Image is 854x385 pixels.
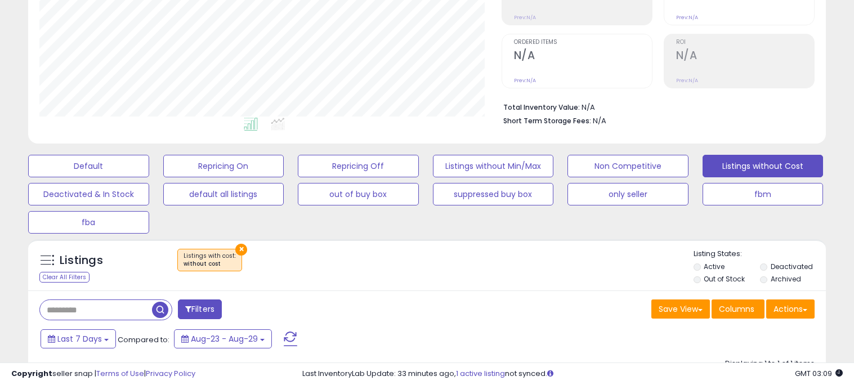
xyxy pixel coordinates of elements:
[676,77,698,84] small: Prev: N/A
[302,369,843,379] div: Last InventoryLab Update: 33 minutes ago, not synced.
[676,14,698,21] small: Prev: N/A
[725,359,815,369] div: Displaying 1 to 1 of 1 items
[703,183,824,205] button: fbm
[503,116,591,126] b: Short Term Storage Fees:
[174,329,272,348] button: Aug-23 - Aug-29
[766,299,815,319] button: Actions
[593,115,606,126] span: N/A
[28,211,149,234] button: fba
[11,368,52,379] strong: Copyright
[184,260,236,268] div: without cost
[28,155,149,177] button: Default
[704,262,725,271] label: Active
[298,183,419,205] button: out of buy box
[694,249,826,259] p: Listing States:
[298,155,419,177] button: Repricing Off
[433,155,554,177] button: Listings without Min/Max
[28,183,149,205] button: Deactivated & In Stock
[503,100,806,113] li: N/A
[703,155,824,177] button: Listings without Cost
[11,369,195,379] div: seller snap | |
[567,155,688,177] button: Non Competitive
[771,262,813,271] label: Deactivated
[676,39,814,46] span: ROI
[163,155,284,177] button: Repricing On
[514,39,652,46] span: Ordered Items
[146,368,195,379] a: Privacy Policy
[712,299,764,319] button: Columns
[191,333,258,344] span: Aug-23 - Aug-29
[184,252,236,268] span: Listings with cost :
[433,183,554,205] button: suppressed buy box
[57,333,102,344] span: Last 7 Days
[178,299,222,319] button: Filters
[41,329,116,348] button: Last 7 Days
[514,77,536,84] small: Prev: N/A
[503,102,580,112] b: Total Inventory Value:
[514,49,652,64] h2: N/A
[514,14,536,21] small: Prev: N/A
[567,183,688,205] button: only seller
[704,274,745,284] label: Out of Stock
[96,368,144,379] a: Terms of Use
[795,368,843,379] span: 2025-09-7 03:09 GMT
[651,299,710,319] button: Save View
[163,183,284,205] button: default all listings
[719,303,754,315] span: Columns
[456,368,505,379] a: 1 active listing
[118,334,169,345] span: Compared to:
[39,272,90,283] div: Clear All Filters
[235,244,247,256] button: ×
[60,253,103,268] h5: Listings
[771,274,801,284] label: Archived
[676,49,814,64] h2: N/A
